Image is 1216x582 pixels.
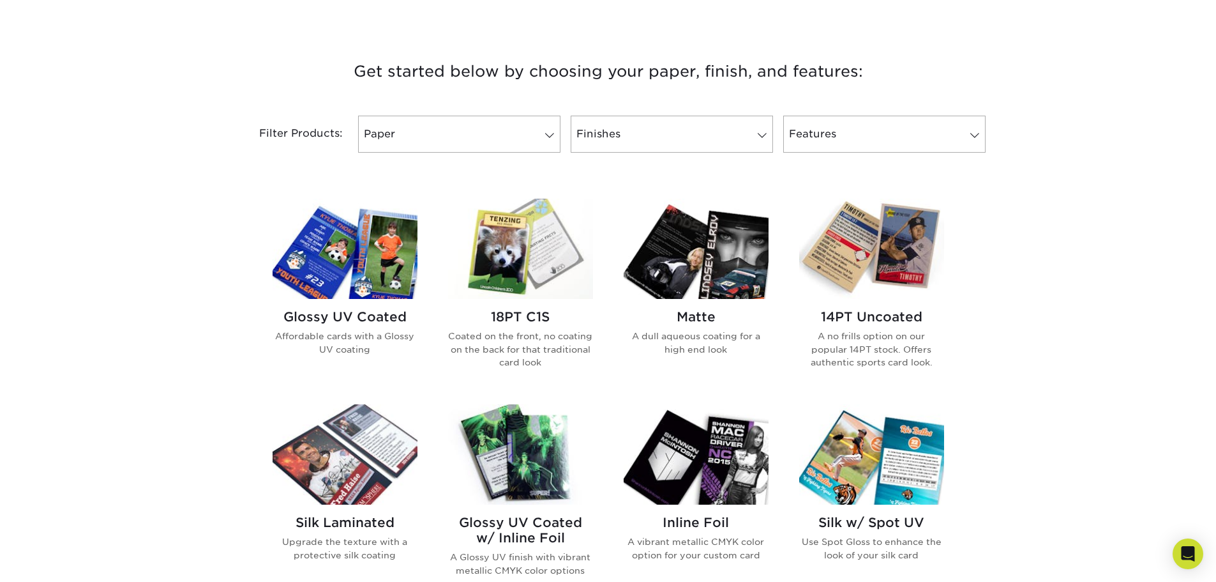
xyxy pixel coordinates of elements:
[799,535,944,562] p: Use Spot Gloss to enhance the look of your silk card
[783,116,986,153] a: Features
[273,199,417,389] a: Glossy UV Coated Trading Cards Glossy UV Coated Affordable cards with a Glossy UV coating
[624,515,769,530] h2: Inline Foil
[624,535,769,562] p: A vibrant metallic CMYK color option for your custom card
[448,199,593,389] a: 18PT C1S Trading Cards 18PT C1S Coated on the front, no coating on the back for that traditional ...
[225,116,353,153] div: Filter Products:
[273,330,417,356] p: Affordable cards with a Glossy UV coating
[448,515,593,546] h2: Glossy UV Coated w/ Inline Foil
[799,515,944,530] h2: Silk w/ Spot UV
[448,551,593,577] p: A Glossy UV finish with vibrant metallic CMYK color options
[624,199,769,299] img: Matte Trading Cards
[1173,539,1203,569] div: Open Intercom Messenger
[273,199,417,299] img: Glossy UV Coated Trading Cards
[358,116,560,153] a: Paper
[448,330,593,369] p: Coated on the front, no coating on the back for that traditional card look
[448,199,593,299] img: 18PT C1S Trading Cards
[273,515,417,530] h2: Silk Laminated
[273,309,417,325] h2: Glossy UV Coated
[624,199,769,389] a: Matte Trading Cards Matte A dull aqueous coating for a high end look
[624,330,769,356] p: A dull aqueous coating for a high end look
[235,43,982,100] h3: Get started below by choosing your paper, finish, and features:
[448,309,593,325] h2: 18PT C1S
[799,330,944,369] p: A no frills option on our popular 14PT stock. Offers authentic sports card look.
[799,199,944,299] img: 14PT Uncoated Trading Cards
[799,404,944,505] img: Silk w/ Spot UV Trading Cards
[624,404,769,505] img: Inline Foil Trading Cards
[799,309,944,325] h2: 14PT Uncoated
[624,309,769,325] h2: Matte
[799,199,944,389] a: 14PT Uncoated Trading Cards 14PT Uncoated A no frills option on our popular 14PT stock. Offers au...
[273,535,417,562] p: Upgrade the texture with a protective silk coating
[571,116,773,153] a: Finishes
[273,404,417,505] img: Silk Laminated Trading Cards
[448,404,593,505] img: Glossy UV Coated w/ Inline Foil Trading Cards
